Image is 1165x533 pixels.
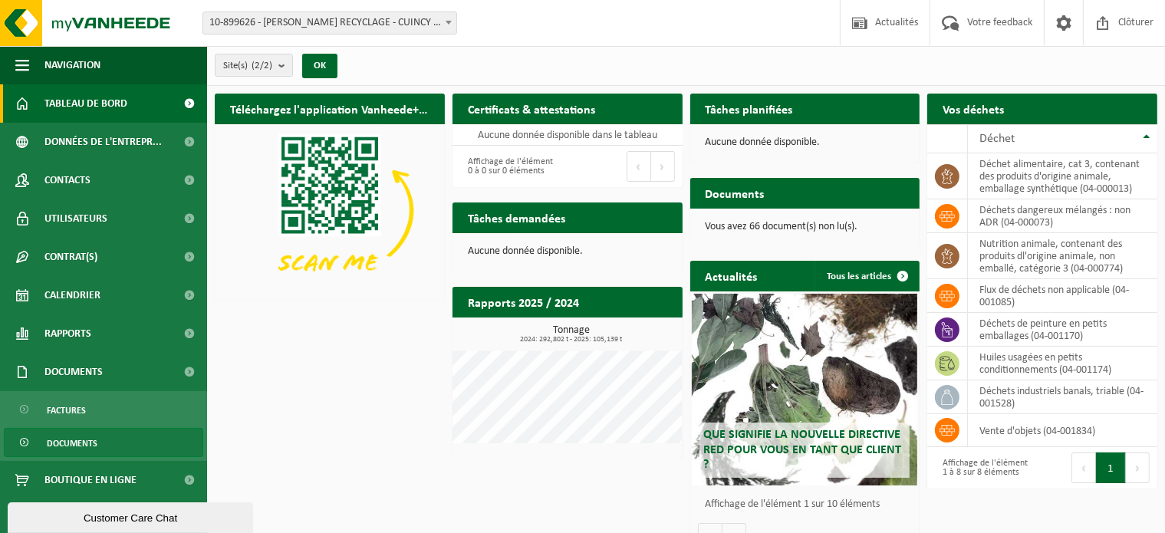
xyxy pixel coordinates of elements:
[690,94,808,123] h2: Tâches planifiées
[223,54,272,77] span: Site(s)
[935,451,1035,485] div: Affichage de l'élément 1 à 8 sur 8 éléments
[47,396,86,425] span: Factures
[460,336,683,344] span: 2024: 292,802 t - 2025: 105,139 t
[44,461,137,499] span: Boutique en ligne
[1096,452,1126,483] button: 1
[47,429,97,458] span: Documents
[968,199,1157,233] td: déchets dangereux mélangés : non ADR (04-000073)
[453,287,594,317] h2: Rapports 2025 / 2024
[979,133,1015,145] span: Déchet
[44,199,107,238] span: Utilisateurs
[44,161,91,199] span: Contacts
[215,94,445,123] h2: Téléchargez l'application Vanheede+ maintenant!
[1126,452,1150,483] button: Next
[302,54,337,78] button: OK
[706,137,905,148] p: Aucune donnée disponible.
[215,124,445,297] img: Download de VHEPlus App
[460,325,683,344] h3: Tonnage
[690,178,780,208] h2: Documents
[968,313,1157,347] td: déchets de peinture en petits emballages (04-001170)
[968,380,1157,414] td: déchets industriels banals, triable (04-001528)
[252,61,272,71] count: (2/2)
[44,84,127,123] span: Tableau de bord
[549,317,681,347] a: Consulter les rapports
[968,347,1157,380] td: huiles usagées en petits conditionnements (04-001174)
[1071,452,1096,483] button: Previous
[44,123,162,161] span: Données de l'entrepr...
[44,46,100,84] span: Navigation
[453,124,683,146] td: Aucune donnée disponible dans le tableau
[968,279,1157,313] td: flux de déchets non applicable (04-001085)
[627,151,651,182] button: Previous
[453,202,581,232] h2: Tâches demandées
[44,353,103,391] span: Documents
[202,12,457,35] span: 10-899626 - THEYS RECYCLAGE - CUINCY - CUINCY
[44,276,100,314] span: Calendrier
[690,261,773,291] h2: Actualités
[203,12,456,34] span: 10-899626 - THEYS RECYCLAGE - CUINCY - CUINCY
[44,238,97,276] span: Contrat(s)
[927,94,1019,123] h2: Vos déchets
[968,153,1157,199] td: déchet alimentaire, cat 3, contenant des produits d'origine animale, emballage synthétique (04-00...
[8,499,256,533] iframe: chat widget
[703,429,901,470] span: Que signifie la nouvelle directive RED pour vous en tant que client ?
[468,246,667,257] p: Aucune donnée disponible.
[815,261,918,291] a: Tous les articles
[692,294,917,485] a: Que signifie la nouvelle directive RED pour vous en tant que client ?
[460,150,560,183] div: Affichage de l'élément 0 à 0 sur 0 éléments
[651,151,675,182] button: Next
[4,428,203,457] a: Documents
[215,54,293,77] button: Site(s)(2/2)
[453,94,610,123] h2: Certificats & attestations
[4,395,203,424] a: Factures
[706,499,913,510] p: Affichage de l'élément 1 sur 10 éléments
[968,233,1157,279] td: nutrition animale, contenant des produits dl'origine animale, non emballé, catégorie 3 (04-000774)
[44,314,91,353] span: Rapports
[706,222,905,232] p: Vous avez 66 document(s) non lu(s).
[968,414,1157,447] td: vente d'objets (04-001834)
